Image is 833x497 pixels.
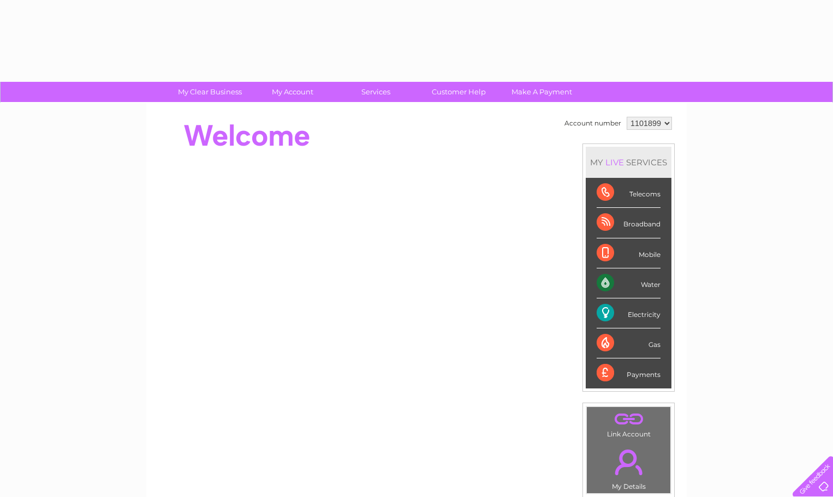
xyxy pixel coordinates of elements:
[331,82,421,102] a: Services
[590,410,668,429] a: .
[597,208,661,238] div: Broadband
[248,82,338,102] a: My Account
[562,114,624,133] td: Account number
[597,298,661,328] div: Electricity
[497,82,587,102] a: Make A Payment
[586,147,671,178] div: MY SERVICES
[590,443,668,481] a: .
[586,406,671,441] td: Link Account
[597,328,661,358] div: Gas
[597,238,661,268] div: Mobile
[597,268,661,298] div: Water
[597,178,661,208] div: Telecoms
[165,82,255,102] a: My Clear Business
[586,440,671,494] td: My Details
[414,82,504,102] a: Customer Help
[603,157,626,167] div: LIVE
[597,358,661,388] div: Payments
